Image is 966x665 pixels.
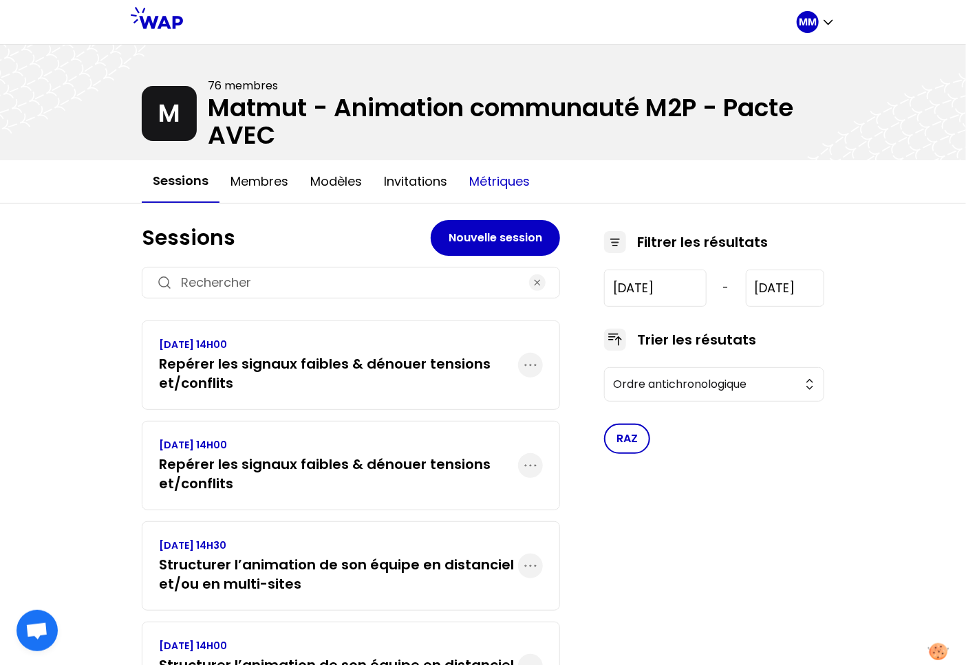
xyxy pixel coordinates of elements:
button: Métriques [458,161,541,202]
span: - [723,280,729,296]
input: YYYY-M-D [604,270,707,307]
h3: Repérer les signaux faibles & dénouer tensions et/conflits [159,455,518,493]
h1: Sessions [142,226,431,250]
a: Ouvrir le chat [17,610,58,651]
button: RAZ [604,424,650,454]
button: Invitations [373,161,458,202]
p: [DATE] 14H00 [159,338,518,351]
h3: Structurer l’animation de son équipe en distanciel et/ou en multi-sites [159,555,518,593]
input: Rechercher [181,273,521,292]
a: [DATE] 14H30Structurer l’animation de son équipe en distanciel et/ou en multi-sites [159,538,518,593]
button: Modèles [299,161,373,202]
p: MM [799,15,817,29]
button: MM [797,11,835,33]
h3: Repérer les signaux faibles & dénouer tensions et/conflits [159,354,518,393]
a: [DATE] 14H00Repérer les signaux faibles & dénouer tensions et/conflits [159,338,518,393]
button: Sessions [142,160,219,203]
button: Membres [219,161,299,202]
h3: Trier les résutats [637,330,756,349]
input: YYYY-M-D [746,270,824,307]
p: [DATE] 14H30 [159,538,518,552]
a: [DATE] 14H00Repérer les signaux faibles & dénouer tensions et/conflits [159,438,518,493]
p: [DATE] 14H00 [159,438,518,452]
button: Ordre antichronologique [604,367,824,402]
button: Nouvelle session [431,220,560,256]
span: Ordre antichronologique [613,376,796,393]
p: [DATE] 14H00 [159,639,518,653]
h3: Filtrer les résultats [637,232,768,252]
